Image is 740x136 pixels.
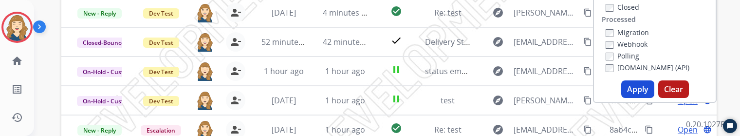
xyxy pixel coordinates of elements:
[514,7,577,19] span: [PERSON_NAME][EMAIL_ADDRESS][DOMAIN_NAME]
[230,124,241,136] mat-icon: person_remove
[143,38,179,48] span: Dev Test
[230,36,241,48] mat-icon: person_remove
[583,125,592,134] mat-icon: content_copy
[606,29,613,37] input: Migration
[583,67,592,76] mat-icon: content_copy
[11,83,23,95] mat-icon: list_alt
[583,96,592,105] mat-icon: content_copy
[492,7,504,19] mat-icon: explore
[492,65,504,77] mat-icon: explore
[325,95,365,106] span: 1 hour ago
[77,38,134,48] span: Closed-Bounced
[196,91,214,110] img: agent-avatar
[686,118,730,130] p: 0.20.1027RC
[143,8,179,19] span: Dev Test
[11,55,23,67] mat-icon: home
[196,61,214,80] img: agent-avatar
[325,66,365,77] span: 1 hour ago
[514,36,577,48] span: [EMAIL_ADDRESS][DOMAIN_NAME]
[492,124,504,136] mat-icon: explore
[264,66,304,77] span: 1 hour ago
[143,67,179,77] span: Dev Test
[434,7,462,18] span: Re: test
[492,95,504,106] mat-icon: explore
[658,80,689,98] button: Clear
[606,53,613,60] input: Polling
[196,3,214,22] img: agent-avatar
[678,124,698,136] span: Open
[645,125,653,134] mat-icon: content_copy
[230,95,241,106] mat-icon: person_remove
[606,41,613,49] input: Webhook
[514,124,577,136] span: [EMAIL_ADDRESS][DOMAIN_NAME]
[723,119,737,133] button: Start Chat
[583,38,592,46] mat-icon: content_copy
[606,4,613,12] input: Closed
[77,125,122,136] span: New - Reply
[390,5,402,17] mat-icon: check_circle
[492,36,504,48] mat-icon: explore
[272,7,296,18] span: [DATE]
[583,8,592,17] mat-icon: content_copy
[325,124,365,135] span: 1 hour ago
[196,32,214,51] img: agent-avatar
[390,35,402,46] mat-icon: check
[514,95,577,106] span: [PERSON_NAME][EMAIL_ADDRESS][DOMAIN_NAME]
[425,66,496,77] span: status empty test 2
[77,67,144,77] span: On-Hold - Customer
[77,8,122,19] span: New - Reply
[441,95,455,106] span: test
[272,124,296,135] span: [DATE]
[606,28,649,37] label: Migration
[323,37,379,47] span: 42 minutes ago
[726,122,734,130] svg: Open Chat
[230,65,241,77] mat-icon: person_remove
[323,7,375,18] span: 4 minutes ago
[606,39,647,49] label: Webhook
[514,65,577,77] span: [EMAIL_ADDRESS][DOMAIN_NAME]
[390,64,402,76] mat-icon: pause
[606,64,613,72] input: [DOMAIN_NAME] (API)
[143,96,179,106] span: Dev Test
[390,93,402,105] mat-icon: pause
[606,51,639,60] label: Polling
[77,96,144,106] span: On-Hold - Customer
[606,63,689,72] label: [DOMAIN_NAME] (API)
[602,15,636,24] label: Processed
[621,80,654,98] button: Apply
[434,124,462,135] span: Re: test
[425,37,556,47] span: Delivery Status Notification (Failure)
[3,14,31,41] img: avatar
[390,122,402,134] mat-icon: check_circle
[261,37,318,47] span: 52 minutes ago
[141,125,181,136] span: Escalation
[230,7,241,19] mat-icon: person_remove
[11,112,23,123] mat-icon: history
[272,95,296,106] span: [DATE]
[606,2,639,12] label: Closed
